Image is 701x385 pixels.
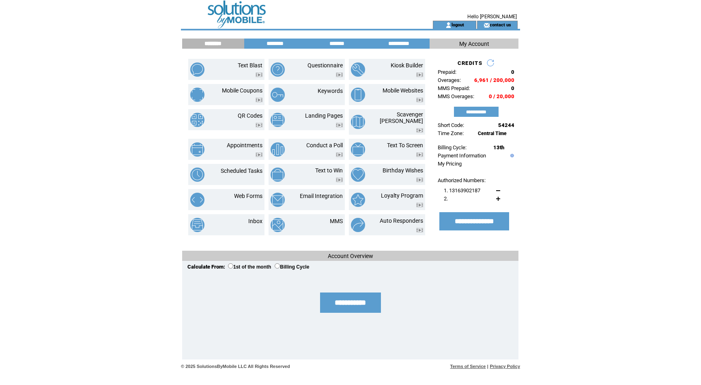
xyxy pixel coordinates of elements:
span: CREDITS [458,60,482,66]
span: Central Time [478,131,507,136]
img: web-forms.png [190,193,204,207]
img: conduct-a-poll.png [271,142,285,157]
a: logout [452,22,464,27]
img: scavenger-hunt.png [351,115,365,129]
a: Payment Information [438,153,486,159]
img: video.png [416,228,423,232]
img: video.png [256,123,262,127]
a: Terms of Service [450,364,486,369]
img: video.png [336,153,343,157]
img: landing-pages.png [271,113,285,127]
span: Account Overview [328,253,373,259]
img: mobile-coupons.png [190,88,204,102]
img: video.png [416,73,423,77]
span: MMS Overages: [438,93,474,99]
span: | [487,364,488,369]
img: email-integration.png [271,193,285,207]
a: Scavenger [PERSON_NAME] [380,111,423,124]
img: video.png [416,203,423,207]
img: inbox.png [190,218,204,232]
span: Calculate From: [187,264,225,270]
a: Questionnaire [307,62,343,69]
img: loyalty-program.png [351,193,365,207]
span: 54244 [498,122,514,128]
img: text-to-screen.png [351,142,365,157]
a: Conduct a Poll [306,142,343,148]
img: help.gif [508,154,514,157]
a: QR Codes [238,112,262,119]
img: video.png [336,178,343,182]
img: auto-responders.png [351,218,365,232]
img: mobile-websites.png [351,88,365,102]
span: Billing Cycle: [438,144,467,151]
img: scheduled-tasks.png [190,168,204,182]
img: mms.png [271,218,285,232]
label: 1st of the month [228,264,271,270]
a: Web Forms [234,193,262,199]
span: 2. [444,196,448,202]
span: Overages: [438,77,461,83]
span: 1. 13163902187 [444,187,480,194]
span: © 2025 SolutionsByMobile LLC All Rights Reserved [181,364,290,369]
span: Time Zone: [438,130,464,136]
a: Appointments [227,142,262,148]
a: contact us [490,22,511,27]
a: Mobile Coupons [222,87,262,94]
a: Kiosk Builder [391,62,423,69]
img: video.png [256,153,262,157]
span: Hello [PERSON_NAME] [467,14,517,19]
img: qr-codes.png [190,113,204,127]
img: questionnaire.png [271,62,285,77]
a: Landing Pages [305,112,343,119]
span: 0 [511,85,514,91]
a: Scheduled Tasks [221,168,262,174]
a: Text Blast [238,62,262,69]
img: text-blast.png [190,62,204,77]
a: Privacy Policy [490,364,520,369]
img: video.png [416,153,423,157]
span: 13th [493,144,504,151]
a: MMS [330,218,343,224]
a: Loyalty Program [381,192,423,199]
a: Auto Responders [380,217,423,224]
span: Short Code: [438,122,464,128]
img: video.png [416,178,423,182]
img: account_icon.gif [445,22,452,28]
input: 1st of the month [228,263,233,269]
img: video.png [256,73,262,77]
a: Keywords [318,88,343,94]
a: My Pricing [438,161,462,167]
input: Billing Cycle [275,263,280,269]
img: contact_us_icon.gif [484,22,490,28]
span: Authorized Numbers: [438,177,486,183]
span: 0 / 20,000 [489,93,514,99]
span: 0 [511,69,514,75]
a: Inbox [248,218,262,224]
img: video.png [336,123,343,127]
img: birthday-wishes.png [351,168,365,182]
label: Billing Cycle [275,264,309,270]
img: kiosk-builder.png [351,62,365,77]
img: video.png [416,98,423,102]
img: keywords.png [271,88,285,102]
a: Text to Win [315,167,343,174]
a: Birthday Wishes [383,167,423,174]
span: 6,961 / 200,000 [474,77,514,83]
span: My Account [459,41,489,47]
a: Mobile Websites [383,87,423,94]
img: video.png [336,73,343,77]
span: Prepaid: [438,69,456,75]
a: Email Integration [300,193,343,199]
img: video.png [256,98,262,102]
span: MMS Prepaid: [438,85,470,91]
a: Text To Screen [387,142,423,148]
img: appointments.png [190,142,204,157]
img: text-to-win.png [271,168,285,182]
img: video.png [416,128,423,133]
